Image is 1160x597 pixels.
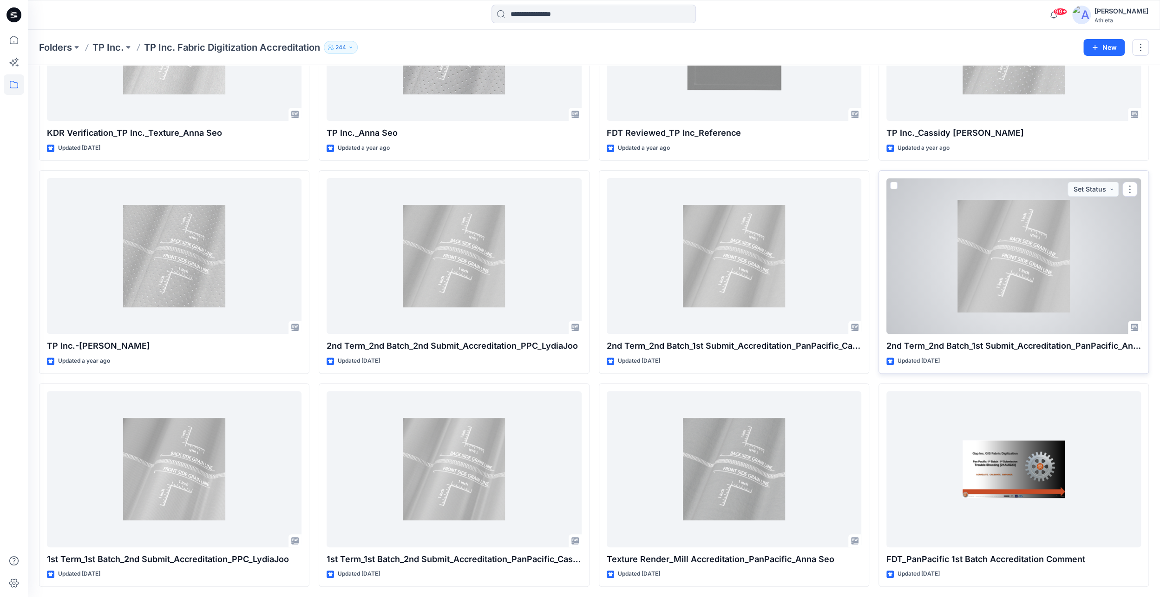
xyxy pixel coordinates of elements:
p: TP Inc._Cassidy [PERSON_NAME] [886,126,1141,139]
span: 99+ [1053,8,1067,15]
a: 2nd Term_2nd Batch_1st Submit_Accreditation_PanPacific_CassidyKim [607,178,861,334]
p: KDR Verification_TP Inc._Texture_Anna Seo [47,126,301,139]
a: 1st Term_1st Batch_2nd Submit_Accreditation_PPC_LydiaJoo [47,391,301,547]
p: 2nd Term_2nd Batch_2nd Submit_Accreditation_PPC_LydiaJoo [327,339,581,352]
p: Updated a year ago [338,143,390,153]
a: FDT_PanPacific 1st Batch Accreditation Comment [886,391,1141,547]
p: Updated a year ago [58,356,110,366]
a: 2nd Term_2nd Batch_2nd Submit_Accreditation_PPC_LydiaJoo [327,178,581,334]
p: 244 [335,42,346,53]
p: Updated [DATE] [338,356,380,366]
div: Athleta [1094,17,1148,24]
p: FDT_PanPacific 1st Batch Accreditation Comment [886,553,1141,566]
p: TP Inc.-[PERSON_NAME] [47,339,301,352]
p: FDT Reviewed_TP Inc_Reference [607,126,861,139]
a: TP Inc. [92,41,124,54]
button: New [1083,39,1125,56]
p: 1st Term_1st Batch_2nd Submit_Accreditation_PPC_LydiaJoo [47,553,301,566]
p: 1st Term_1st Batch_2nd Submit_Accreditation_PanPacific_CassidyKim [327,553,581,566]
p: Updated [DATE] [58,569,100,579]
p: Updated a year ago [898,143,950,153]
p: Updated [DATE] [618,356,660,366]
a: Texture Render_Mill Accreditation_PanPacific_Anna Seo [607,391,861,547]
a: TP Inc.-Lydia Joo [47,178,301,334]
p: Updated [DATE] [898,356,940,366]
a: 1st Term_1st Batch_2nd Submit_Accreditation_PanPacific_CassidyKim [327,391,581,547]
p: TP Inc. Fabric Digitization Accreditation [144,41,320,54]
p: Texture Render_Mill Accreditation_PanPacific_Anna Seo [607,553,861,566]
p: Updated [DATE] [898,569,940,579]
div: [PERSON_NAME] [1094,6,1148,17]
p: 2nd Term_2nd Batch_1st Submit_Accreditation_PanPacific_CassidyKim [607,339,861,352]
p: Updated [DATE] [58,143,100,153]
p: Updated [DATE] [618,569,660,579]
a: 2nd Term_2nd Batch_1st Submit_Accreditation_PanPacific_Anna Seo_BZW [886,178,1141,334]
p: Updated [DATE] [338,569,380,579]
p: TP Inc._Anna Seo [327,126,581,139]
p: 2nd Term_2nd Batch_1st Submit_Accreditation_PanPacific_Anna Seo_BZW [886,339,1141,352]
a: Folders [39,41,72,54]
p: Updated a year ago [618,143,670,153]
img: avatar [1072,6,1091,24]
button: 244 [324,41,358,54]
